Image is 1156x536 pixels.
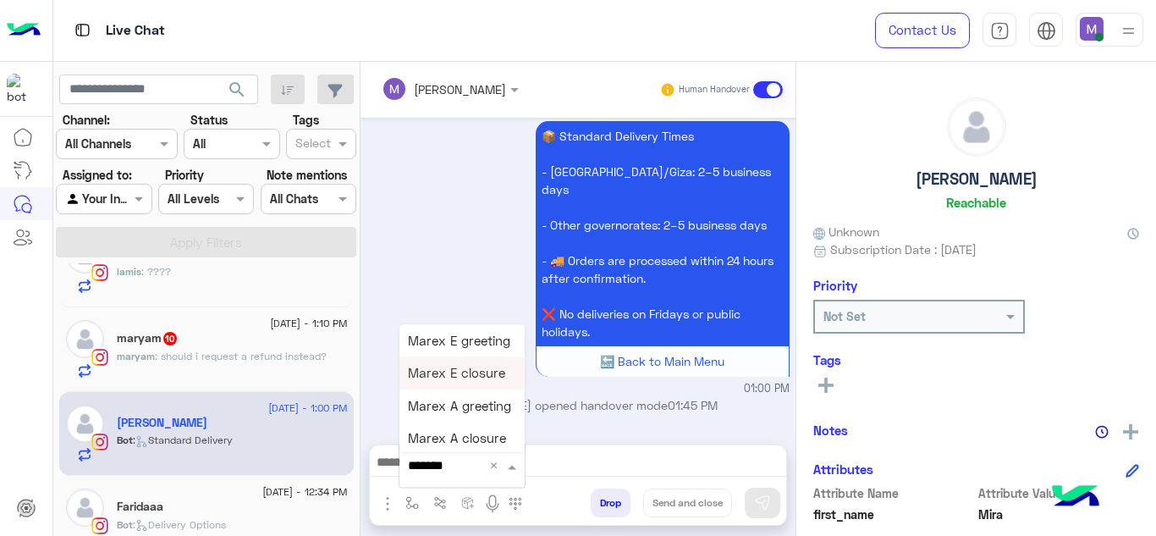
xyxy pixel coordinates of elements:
h5: maryam [117,331,179,345]
span: Marex A greeting [408,398,511,413]
img: add [1123,424,1138,439]
small: Human Handover [679,83,750,97]
h6: Priority [813,278,857,293]
img: defaultAdmin.png [66,405,104,443]
span: [DATE] - 12:34 PM [262,484,347,500]
button: select flow [399,489,427,517]
img: send attachment [377,494,398,514]
button: Send and close [643,489,732,517]
span: [DATE] - 1:10 PM [270,316,347,331]
img: select flow [405,496,419,510]
span: ???? [141,265,171,278]
img: profile [1118,20,1139,41]
img: tab [1037,21,1056,41]
img: Trigger scenario [433,496,447,510]
span: maryam [117,350,155,362]
label: Channel: [63,111,110,129]
img: Instagram [91,517,108,534]
h5: [PERSON_NAME] [916,169,1038,189]
span: Bot [117,434,133,446]
h6: Tags [813,352,1139,367]
a: tab [983,13,1016,48]
label: Priority [165,166,204,184]
span: Marex E closure [408,366,505,381]
label: Assigned to: [63,166,132,184]
p: 20/8/2025, 1:00 PM [536,121,790,346]
button: Apply Filters [56,227,356,257]
a: Contact Us [875,13,970,48]
img: 317874714732967 [7,74,37,104]
img: Instagram [91,264,108,281]
button: Trigger scenario [427,489,454,517]
img: Instagram [91,434,108,450]
span: : Delivery Options [133,518,226,531]
img: make a call [509,497,522,511]
ng-dropdown-panel: Options list [399,324,525,451]
label: Note mentions [267,166,347,184]
img: tab [990,21,1010,41]
span: Attribute Name [813,484,975,502]
button: Drop [591,489,630,517]
h5: Faridaaa [117,500,163,514]
span: Marex A closure [408,431,506,446]
span: Subscription Date : [DATE] [830,240,977,258]
span: Clear All [489,456,504,476]
label: Status [190,111,228,129]
h6: Attributes [813,461,873,477]
img: userImage [1080,17,1104,41]
span: [DATE] - 1:00 PM [268,401,347,416]
span: lamis [117,265,141,278]
img: Instagram [91,349,108,366]
span: : Standard Delivery [133,434,233,446]
p: Live Chat [106,19,165,42]
span: should i request a refund instead? [155,350,327,362]
p: [PERSON_NAME] opened handover mode [367,396,790,414]
span: Marex E greeting [408,333,510,348]
label: Tags [293,111,319,129]
span: 01:00 PM [744,381,790,397]
span: 01:45 PM [668,398,718,412]
button: create order [454,489,482,517]
div: Select [293,134,331,156]
span: 🔙 Back to Main Menu [600,354,724,368]
h6: Notes [813,423,848,438]
span: Attribute Value [978,484,1140,502]
span: Bot [117,518,133,531]
span: 10 [163,332,177,345]
h6: Reachable [946,195,1006,210]
button: search [217,75,258,111]
img: defaultAdmin.png [948,98,1005,156]
img: send message [754,495,771,511]
h5: Mira Magdy [117,416,207,430]
img: defaultAdmin.png [66,489,104,527]
img: Logo [7,13,41,48]
img: hulul-logo.png [1046,468,1105,528]
span: search [227,80,247,100]
span: first_name [813,506,975,523]
img: send voice note [482,494,503,514]
img: defaultAdmin.png [66,320,104,358]
img: notes [1095,425,1109,439]
img: create order [461,496,475,510]
span: Mira [978,506,1140,523]
img: tab [72,19,93,41]
span: Unknown [813,223,879,240]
